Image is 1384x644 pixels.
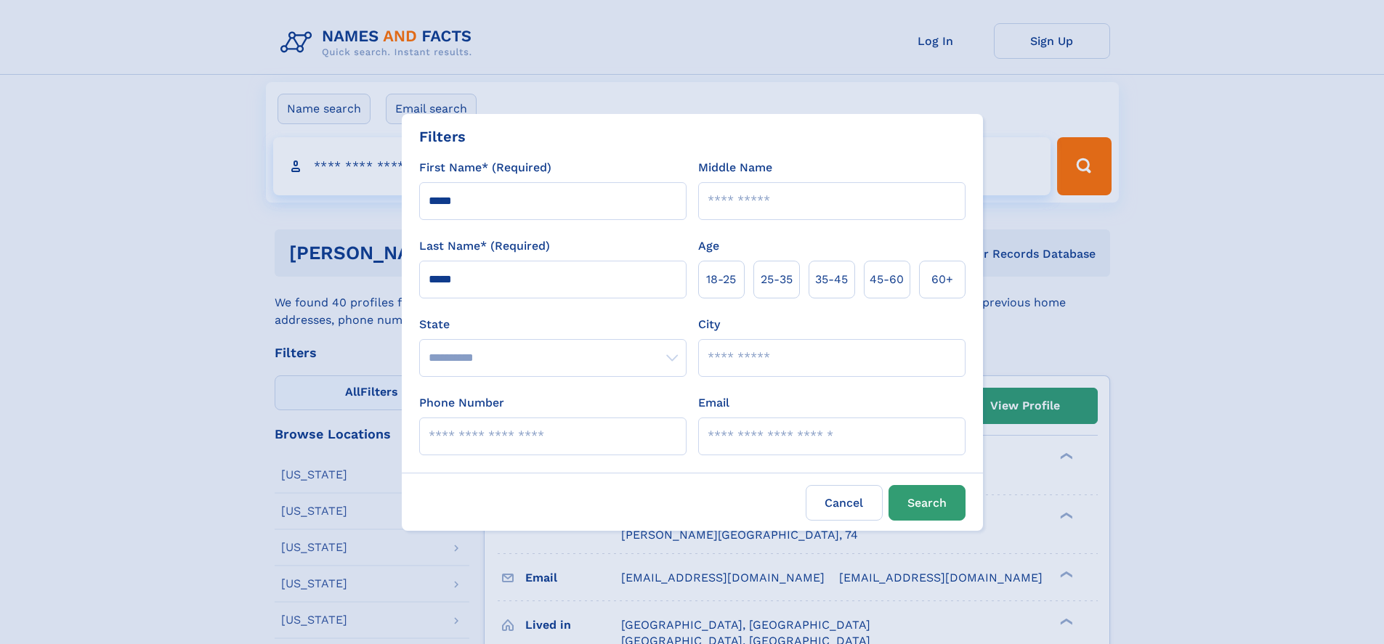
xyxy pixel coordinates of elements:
[698,394,729,412] label: Email
[889,485,966,521] button: Search
[419,394,504,412] label: Phone Number
[419,316,687,333] label: State
[815,271,848,288] span: 35‑45
[870,271,904,288] span: 45‑60
[761,271,793,288] span: 25‑35
[419,159,551,176] label: First Name* (Required)
[931,271,953,288] span: 60+
[419,237,550,255] label: Last Name* (Required)
[698,159,772,176] label: Middle Name
[706,271,736,288] span: 18‑25
[806,485,883,521] label: Cancel
[419,126,466,147] div: Filters
[698,237,719,255] label: Age
[698,316,720,333] label: City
